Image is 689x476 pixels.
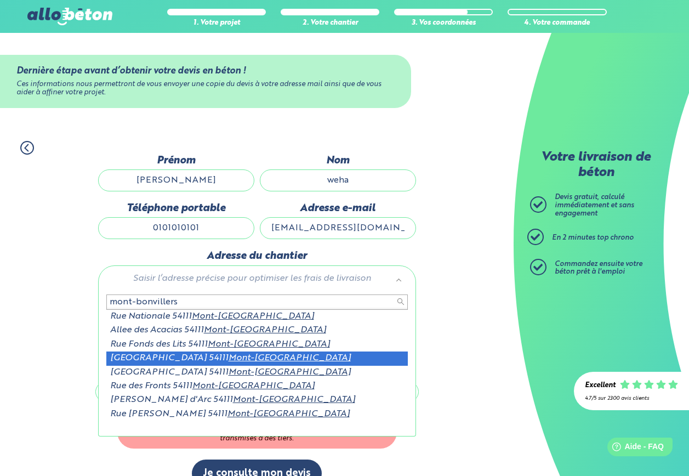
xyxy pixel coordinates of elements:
div: Rue Nationale 54111 [106,310,408,324]
span: Mont-[GEOGRAPHIC_DATA] [233,395,355,404]
span: Mont-[GEOGRAPHIC_DATA] [208,340,330,349]
div: Rue des Fronts 54111 [106,379,408,393]
div: [GEOGRAPHIC_DATA] 54111 [106,352,408,365]
span: Mont-[GEOGRAPHIC_DATA] [192,312,314,321]
span: Mont-[GEOGRAPHIC_DATA] [192,382,315,390]
span: Mont-[GEOGRAPHIC_DATA] [227,410,350,418]
span: Mont-[GEOGRAPHIC_DATA] [229,368,351,377]
div: [PERSON_NAME] d'Arc 54111 [106,393,408,407]
div: [GEOGRAPHIC_DATA] 54111 [106,366,408,379]
div: Rue Fonds des Lits 54111 [106,338,408,352]
div: Allee des Acacias 54111 [106,324,408,337]
span: Mont-[GEOGRAPHIC_DATA] [229,354,351,362]
span: Mont-[GEOGRAPHIC_DATA] [204,326,326,335]
iframe: Help widget launcher [591,433,677,464]
div: Rue [PERSON_NAME] 54111 [106,407,408,421]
